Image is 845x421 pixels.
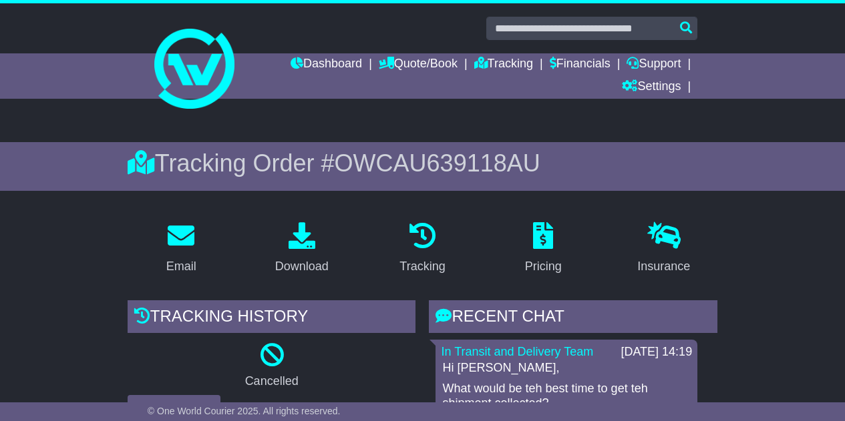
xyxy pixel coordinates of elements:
a: Download [267,218,337,280]
a: Insurance [629,218,699,280]
a: Support [627,53,681,76]
div: RECENT CHAT [429,300,717,336]
p: What would be teh best time to get teh shipment collected? [442,382,691,410]
div: Tracking Order # [128,149,717,177]
div: [DATE] 14:19 [621,345,692,360]
a: Tracking [474,53,533,76]
div: Pricing [525,258,562,276]
a: Settings [622,76,681,99]
a: Email [158,218,205,280]
span: © One World Courier 2025. All rights reserved. [148,406,341,416]
span: OWCAU639118AU [335,149,540,177]
a: Dashboard [291,53,362,76]
a: Quote/Book [379,53,458,76]
a: Financials [550,53,611,76]
div: Insurance [637,258,690,276]
button: View Full Tracking [128,395,220,418]
div: Tracking history [128,300,416,336]
a: Tracking [391,218,454,280]
p: Cancelled [128,374,416,389]
div: Tracking [399,258,445,276]
a: Pricing [516,218,570,280]
div: Download [275,258,329,276]
p: Hi [PERSON_NAME], [442,361,691,376]
div: Email [166,258,196,276]
a: In Transit and Delivery Team [441,345,593,358]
